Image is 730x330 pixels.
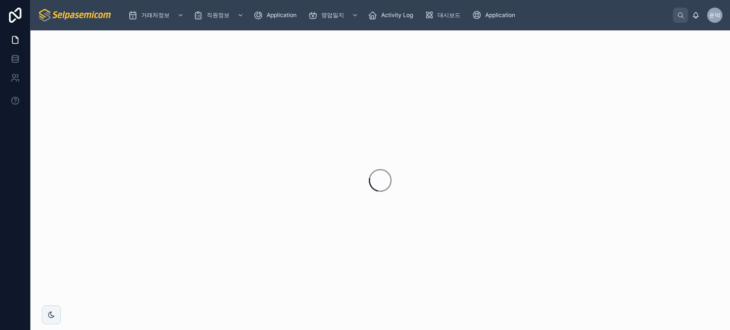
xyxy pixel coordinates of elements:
[321,11,344,19] span: 영업일지
[191,7,249,24] a: 직원정보
[141,11,170,19] span: 거래처정보
[381,11,413,19] span: Activity Log
[38,8,113,23] img: App logo
[120,5,673,26] div: scrollable content
[485,11,515,19] span: Application
[709,11,720,19] span: 윤박
[422,7,467,24] a: 대시보드
[267,11,297,19] span: Application
[207,11,230,19] span: 직원정보
[469,7,522,24] a: Application
[250,7,303,24] a: Application
[125,7,189,24] a: 거래처정보
[438,11,461,19] span: 대시보드
[365,7,420,24] a: Activity Log
[305,7,363,24] a: 영업일지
